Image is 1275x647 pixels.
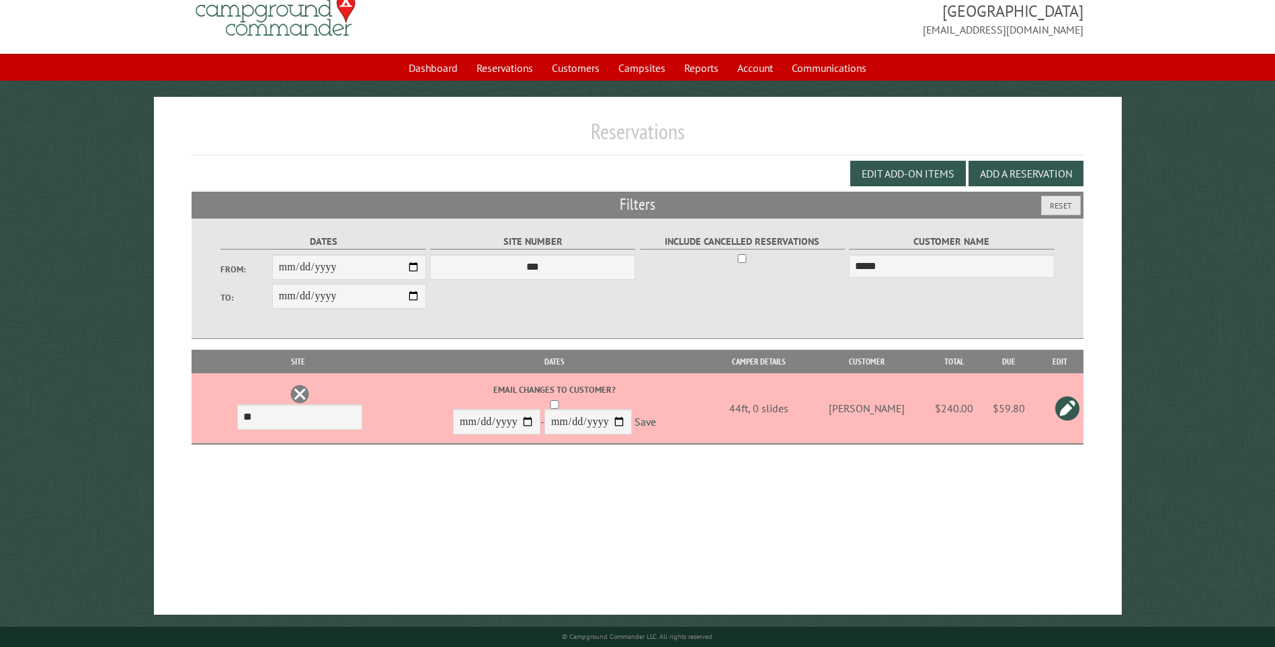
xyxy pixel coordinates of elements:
div: - [401,383,709,438]
a: Campsites [610,55,673,81]
label: To: [220,291,272,304]
label: From: [220,263,272,276]
h2: Filters [192,192,1083,217]
th: Camper Details [710,350,806,373]
button: Edit Add-on Items [850,161,966,186]
a: Account [729,55,781,81]
td: $59.80 [981,373,1036,444]
th: Customer [807,350,928,373]
td: [PERSON_NAME] [807,373,928,444]
a: Delete this reservation [290,384,310,404]
h1: Reservations [192,118,1083,155]
label: Include Cancelled Reservations [640,234,845,250]
label: Dates [220,234,425,250]
a: Reservations [468,55,541,81]
td: $240.00 [928,373,981,444]
label: Email changes to customer? [401,383,709,396]
a: Dashboard [401,55,466,81]
th: Dates [398,350,710,373]
a: Communications [784,55,874,81]
button: Reset [1041,196,1081,215]
a: Reports [676,55,727,81]
th: Total [928,350,981,373]
a: Customers [544,55,608,81]
a: Save [634,416,656,429]
label: Site Number [430,234,635,250]
label: Customer Name [849,234,1054,250]
th: Site [198,350,398,373]
th: Edit [1036,350,1083,373]
td: 44ft, 0 slides [710,373,806,444]
th: Due [981,350,1036,373]
button: Add a Reservation [969,161,1083,186]
small: © Campground Commander LLC. All rights reserved. [562,632,714,641]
